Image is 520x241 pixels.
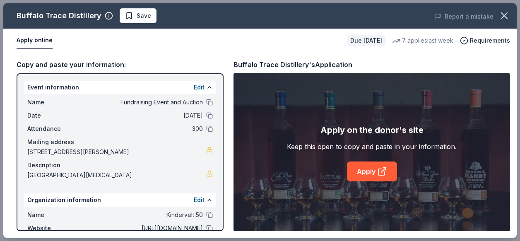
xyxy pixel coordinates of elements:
button: Apply online [17,32,53,49]
div: Apply on the donor's site [320,123,424,137]
span: Name [27,210,83,220]
button: Requirements [460,36,510,46]
div: Due [DATE] [347,35,385,46]
div: Organization information [24,193,216,207]
span: [GEOGRAPHIC_DATA][MEDICAL_DATA] [27,170,206,180]
button: Edit [194,82,205,92]
div: Mailing address [27,137,213,147]
span: Requirements [470,36,510,46]
span: [DATE] [83,111,203,121]
div: Buffalo Trace Distillery [17,9,101,22]
span: Save [137,11,151,21]
span: Website [27,223,83,233]
div: 7 applies last week [392,36,453,46]
span: 300 [83,124,203,134]
div: Description [27,160,213,170]
div: Buffalo Trace Distillery's Application [234,59,352,70]
span: Attendance [27,124,83,134]
button: Edit [194,195,205,205]
span: [URL][DOMAIN_NAME] [83,223,203,233]
div: Keep this open to copy and paste in your information. [287,142,457,152]
div: Copy and paste your information: [17,59,224,70]
span: Date [27,111,83,121]
button: Report a mistake [435,12,494,22]
a: Apply [347,161,397,181]
span: Name [27,97,83,107]
span: [STREET_ADDRESS][PERSON_NAME] [27,147,206,157]
button: Save [120,8,156,23]
div: Event information [24,81,216,94]
span: Fundraising Event and Auction [83,97,203,107]
span: Kindervelt 50 [83,210,203,220]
